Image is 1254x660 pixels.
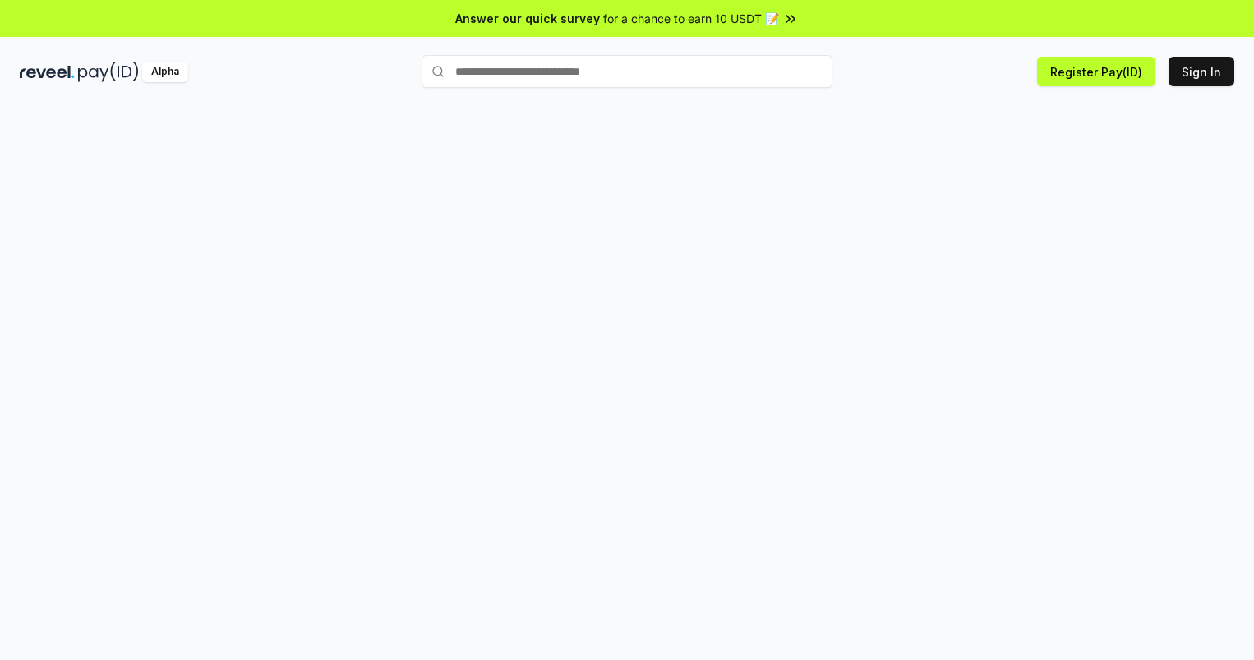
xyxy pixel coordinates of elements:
[1169,57,1234,86] button: Sign In
[1037,57,1155,86] button: Register Pay(ID)
[78,62,139,82] img: pay_id
[20,62,75,82] img: reveel_dark
[603,10,779,27] span: for a chance to earn 10 USDT 📝
[455,10,600,27] span: Answer our quick survey
[142,62,188,82] div: Alpha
